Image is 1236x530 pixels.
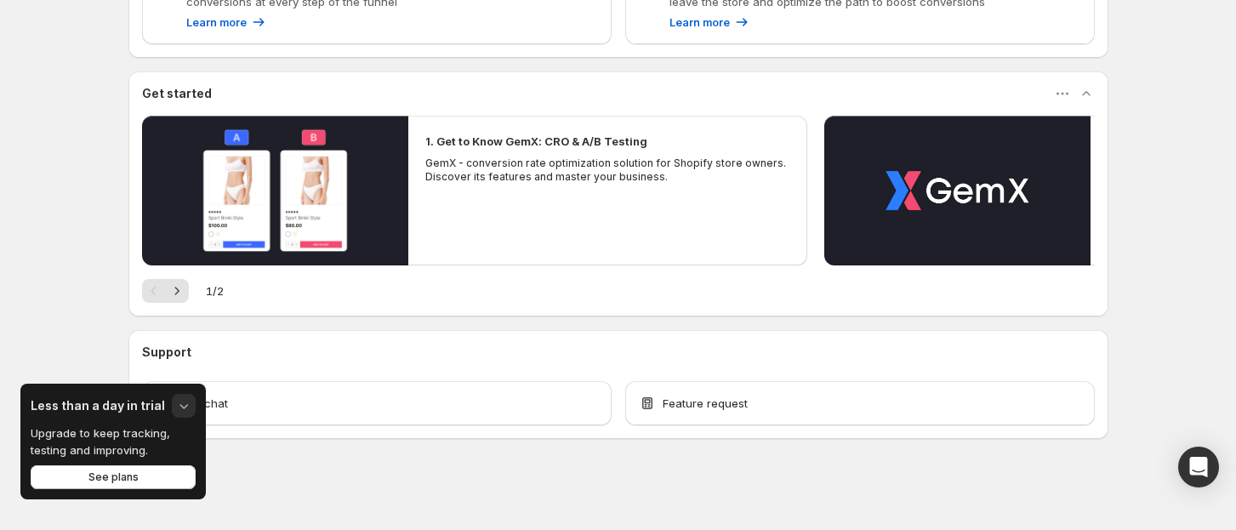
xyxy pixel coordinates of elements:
button: Next [165,279,189,303]
nav: Pagination [142,279,189,303]
button: See plans [31,465,196,489]
p: Learn more [669,14,730,31]
p: Learn more [186,14,247,31]
p: GemX - conversion rate optimization solution for Shopify store owners. Discover its features and ... [425,157,791,184]
div: Open Intercom Messenger [1178,447,1219,487]
button: Play video [142,116,408,265]
a: Learn more [669,14,750,31]
h3: Support [142,344,191,361]
h3: Less than a day in trial [31,397,165,414]
span: 1 / 2 [206,282,224,299]
a: Learn more [186,14,267,31]
button: Play video [824,116,1091,265]
span: See plans [88,470,139,484]
span: Feature request [663,395,748,412]
h3: Get started [142,85,212,102]
p: Upgrade to keep tracking, testing and improving. [31,425,196,459]
h2: 1. Get to Know GemX: CRO & A/B Testing [425,133,647,150]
